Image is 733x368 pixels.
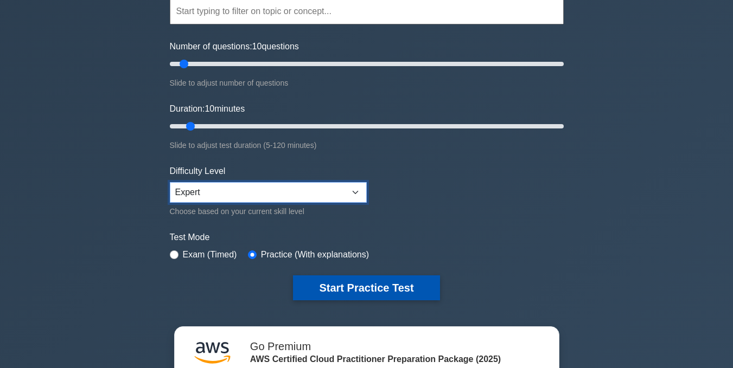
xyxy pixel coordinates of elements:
button: Start Practice Test [293,275,439,300]
label: Difficulty Level [170,165,226,178]
div: Slide to adjust number of questions [170,76,564,89]
label: Test Mode [170,231,564,244]
span: 10 [205,104,214,113]
label: Practice (With explanations) [261,248,369,261]
label: Duration: minutes [170,102,245,115]
label: Exam (Timed) [183,248,237,261]
label: Number of questions: questions [170,40,299,53]
div: Choose based on your current skill level [170,205,367,218]
span: 10 [252,42,262,51]
div: Slide to adjust test duration (5-120 minutes) [170,139,564,152]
